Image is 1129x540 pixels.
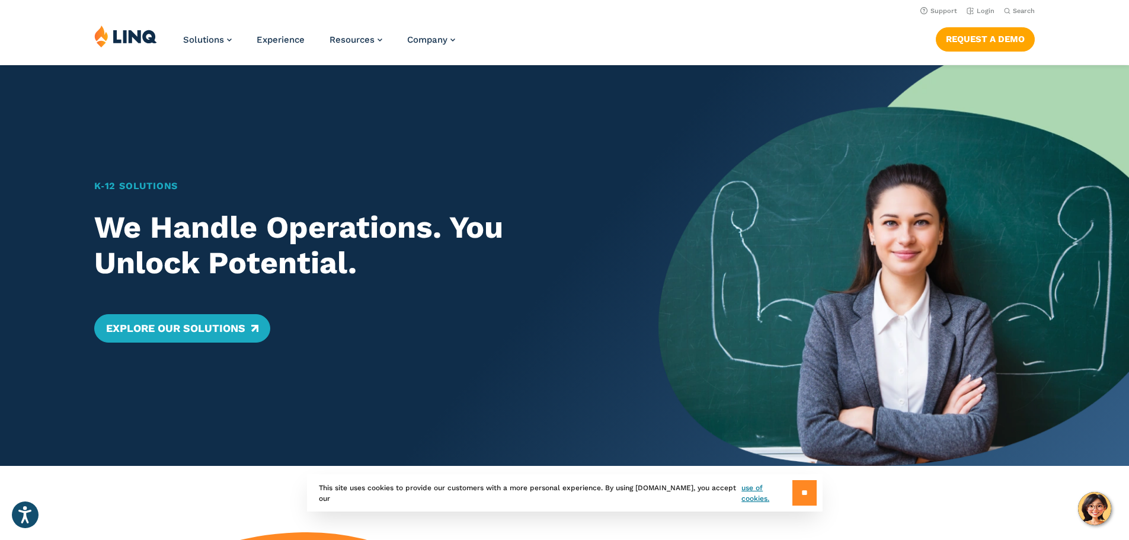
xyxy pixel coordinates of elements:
a: use of cookies. [741,483,792,504]
nav: Button Navigation [936,25,1035,51]
a: Explore Our Solutions [94,314,270,343]
span: Search [1013,7,1035,15]
span: Resources [330,34,375,45]
img: Home Banner [658,65,1129,466]
h2: We Handle Operations. You Unlock Potential. [94,210,613,281]
a: Login [967,7,994,15]
a: Experience [257,34,305,45]
a: Solutions [183,34,232,45]
a: Resources [330,34,382,45]
h1: K‑12 Solutions [94,179,613,193]
span: Company [407,34,447,45]
a: Request a Demo [936,27,1035,51]
a: Support [920,7,957,15]
img: LINQ | K‑12 Software [94,25,157,47]
span: Solutions [183,34,224,45]
button: Hello, have a question? Let’s chat. [1078,492,1111,525]
a: Company [407,34,455,45]
div: This site uses cookies to provide our customers with a more personal experience. By using [DOMAIN... [307,474,823,512]
button: Open Search Bar [1004,7,1035,15]
nav: Primary Navigation [183,25,455,64]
